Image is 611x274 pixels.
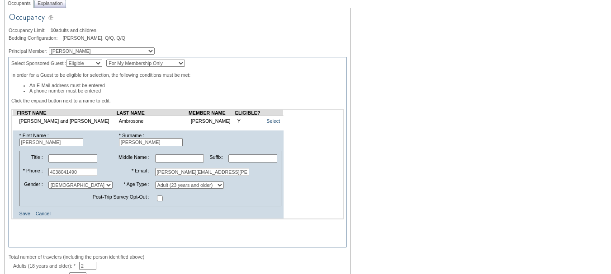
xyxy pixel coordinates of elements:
[13,263,79,269] span: Adults (18 years and older): *
[117,110,189,116] td: LAST NAME
[17,110,117,116] td: FIRST NAME
[9,48,47,54] span: Principal Member:
[9,28,49,33] span: Occupancy Limit:
[266,118,280,124] a: Select
[9,57,346,247] div: Select Sponsored Guest : In order for a Guest to be eligible for selection, the following conditi...
[117,116,189,126] td: Ambrosone
[235,116,262,126] td: Y
[21,179,45,191] td: Gender :
[116,152,152,165] td: Middle Name :
[29,83,344,88] li: An E-Mail address must be entered
[17,116,117,126] td: [PERSON_NAME] and [PERSON_NAME]
[117,130,189,149] td: * Surname :
[36,211,51,216] a: Cancel
[189,110,235,116] td: MEMBER NAME
[29,88,344,93] li: A phone number must be entered
[17,130,117,149] td: * First Name :
[189,116,235,126] td: [PERSON_NAME]
[235,110,262,116] td: ELIGIBLE?
[116,179,152,191] td: * Age Type :
[21,192,152,205] td: Post-Trip Survey Opt-Out :
[21,152,45,165] td: Title :
[9,28,346,33] div: adults and children.
[9,35,61,41] span: Bedding Configuration:
[9,254,346,260] div: Total number of travelers (including the person identified above)
[21,166,45,178] td: * Phone :
[62,35,125,41] span: [PERSON_NAME], Q/Q, Q/Q
[9,12,280,28] img: Occupancy
[116,166,152,178] td: * Email :
[51,28,56,33] span: 10
[19,211,30,216] a: Save
[207,152,225,165] td: Suffix:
